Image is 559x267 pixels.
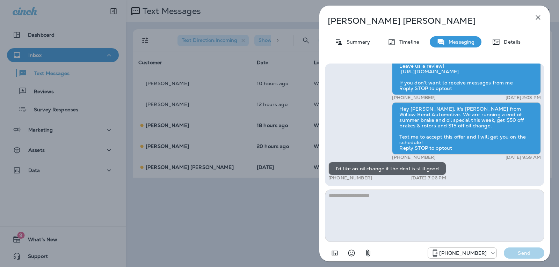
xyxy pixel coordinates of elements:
[439,250,487,256] p: [PHONE_NUMBER]
[328,162,446,175] div: I'd like an oil change if the deal is still good
[445,39,474,45] p: Messaging
[328,16,518,26] p: [PERSON_NAME] [PERSON_NAME]
[506,155,541,160] p: [DATE] 9:59 AM
[411,175,446,181] p: [DATE] 7:06 PM
[396,39,419,45] p: Timeline
[328,175,372,181] p: [PHONE_NUMBER]
[392,102,541,155] div: Hey [PERSON_NAME], it's [PERSON_NAME] from Willow Bend Automotive. We are running a end of summer...
[392,155,436,160] p: [PHONE_NUMBER]
[392,95,436,101] p: [PHONE_NUMBER]
[506,95,541,101] p: [DATE] 2:03 PM
[344,246,358,260] button: Select an emoji
[343,39,370,45] p: Summary
[428,249,496,257] div: +1 (813) 497-4455
[500,39,521,45] p: Details
[328,246,342,260] button: Add in a premade template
